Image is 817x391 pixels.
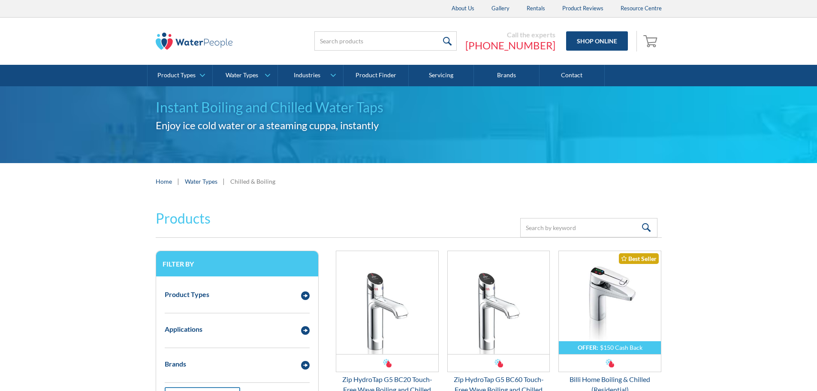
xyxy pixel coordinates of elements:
h3: Filter by [163,260,312,268]
h1: Instant Boiling and Chilled Water Taps [156,97,662,118]
div: Brands [165,359,186,369]
div: Call the experts [465,30,555,39]
a: [PHONE_NUMBER] [465,39,555,52]
a: Product Types [148,65,212,86]
a: Shop Online [566,31,628,51]
input: Search products [314,31,457,51]
h2: Products [156,208,211,229]
div: Industries [294,72,320,79]
div: | [176,176,181,186]
div: | [222,176,226,186]
div: Product Types [157,72,196,79]
h2: Enjoy ice cold water or a steaming cuppa, instantly [156,118,662,133]
img: Zip HydroTap G5 BC20 Touch-Free Wave Boiling and Chilled [336,251,438,354]
a: Servicing [409,65,474,86]
a: Open empty cart [641,31,662,52]
a: Brands [474,65,539,86]
div: Applications [165,324,202,334]
a: Water Types [185,177,217,186]
div: Water Types [226,72,258,79]
a: Industries [278,65,343,86]
img: Zip HydroTap G5 BC60 Touch-Free Wave Boiling and Chilled [448,251,550,354]
img: Billi Home Boiling & Chilled (Residential) [559,251,661,354]
input: Search by keyword [520,218,657,237]
a: Home [156,177,172,186]
a: Product Finder [344,65,409,86]
div: Chilled & Boiling [230,177,275,186]
img: The Water People [156,33,233,50]
div: OFFER: [578,344,598,351]
img: shopping cart [643,34,660,48]
div: Best Seller [619,253,659,264]
div: Product Types [165,289,209,300]
a: Contact [540,65,605,86]
div: $150 Cash Back [600,344,642,351]
a: Water Types [213,65,277,86]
